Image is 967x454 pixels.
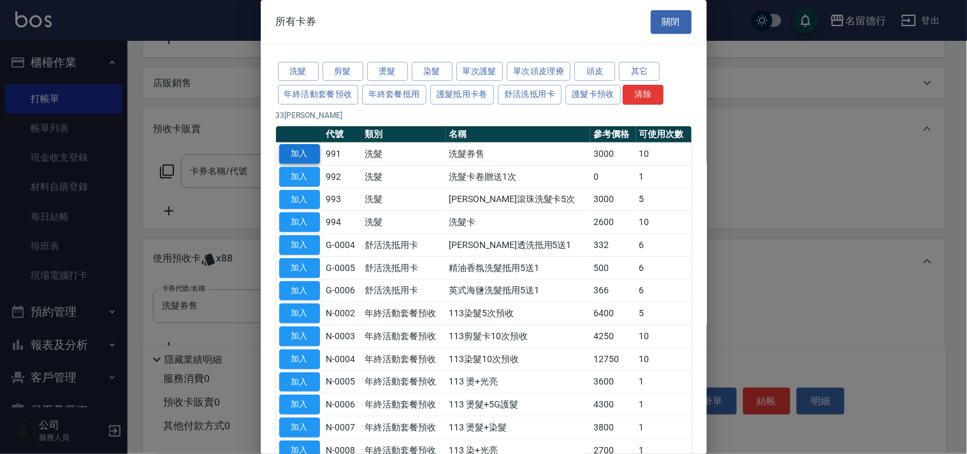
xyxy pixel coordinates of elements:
[278,62,319,82] button: 洗髮
[636,393,692,416] td: 1
[279,167,320,187] button: 加入
[362,85,426,105] button: 年終套餐抵用
[446,348,590,370] td: 113染髮10次預收
[446,211,590,234] td: 洗髮卡
[636,256,692,279] td: 6
[323,143,362,166] td: 991
[456,62,504,82] button: 單次護髮
[590,325,636,348] td: 4250
[323,416,362,439] td: N-0007
[636,165,692,188] td: 1
[565,85,621,105] button: 護髮卡預收
[279,326,320,346] button: 加入
[446,165,590,188] td: 洗髮卡卷贈送1次
[446,143,590,166] td: 洗髮券售
[636,188,692,211] td: 5
[636,211,692,234] td: 10
[361,165,446,188] td: 洗髮
[590,126,636,143] th: 參考價格
[323,256,362,279] td: G-0005
[590,348,636,370] td: 12750
[590,370,636,393] td: 3600
[278,85,359,105] button: 年終活動套餐預收
[590,279,636,302] td: 366
[279,144,320,164] button: 加入
[276,110,692,121] p: 33 [PERSON_NAME]
[323,279,362,302] td: G-0006
[590,188,636,211] td: 3000
[323,348,362,370] td: N-0004
[279,212,320,232] button: 加入
[590,416,636,439] td: 3800
[636,325,692,348] td: 10
[279,258,320,278] button: 加入
[361,211,446,234] td: 洗髮
[590,165,636,188] td: 0
[323,126,362,143] th: 代號
[590,211,636,234] td: 2600
[590,234,636,257] td: 332
[279,281,320,301] button: 加入
[446,126,590,143] th: 名稱
[361,393,446,416] td: 年終活動套餐預收
[323,62,363,82] button: 剪髮
[498,85,562,105] button: 舒活洗抵用卡
[446,370,590,393] td: 113 燙+光亮
[323,234,362,257] td: G-0004
[361,256,446,279] td: 舒活洗抵用卡
[279,304,320,323] button: 加入
[636,302,692,325] td: 5
[361,416,446,439] td: 年終活動套餐預收
[446,188,590,211] td: [PERSON_NAME]滾珠洗髮卡5次
[279,418,320,437] button: 加入
[446,325,590,348] td: 113剪髮卡10次預收
[361,234,446,257] td: 舒活洗抵用卡
[636,416,692,439] td: 1
[590,302,636,325] td: 6400
[412,62,453,82] button: 染髮
[636,126,692,143] th: 可使用次數
[590,393,636,416] td: 4300
[276,15,317,28] span: 所有卡券
[446,416,590,439] td: 113 燙髮+染髮
[636,143,692,166] td: 10
[574,62,615,82] button: 頭皮
[323,188,362,211] td: 993
[361,370,446,393] td: 年終活動套餐預收
[323,370,362,393] td: N-0005
[323,302,362,325] td: N-0002
[446,393,590,416] td: 113 燙髮+5G護髮
[623,85,664,105] button: 清除
[636,234,692,257] td: 6
[361,188,446,211] td: 洗髮
[361,126,446,143] th: 類別
[323,165,362,188] td: 992
[323,211,362,234] td: 994
[446,234,590,257] td: [PERSON_NAME]透洗抵用5送1
[590,256,636,279] td: 500
[446,279,590,302] td: 英式海鹽洗髮抵用5送1
[323,325,362,348] td: N-0003
[367,62,408,82] button: 燙髮
[446,302,590,325] td: 113染髮5次預收
[361,302,446,325] td: 年終活動套餐預收
[279,349,320,369] button: 加入
[361,348,446,370] td: 年終活動套餐預收
[279,372,320,392] button: 加入
[651,10,692,34] button: 關閉
[279,190,320,210] button: 加入
[361,279,446,302] td: 舒活洗抵用卡
[361,143,446,166] td: 洗髮
[430,85,494,105] button: 護髮抵用卡卷
[636,348,692,370] td: 10
[279,395,320,414] button: 加入
[279,235,320,255] button: 加入
[446,256,590,279] td: 精油香氛洗髮抵用5送1
[361,325,446,348] td: 年終活動套餐預收
[507,62,571,82] button: 單次頭皮理療
[619,62,660,82] button: 其它
[323,393,362,416] td: N-0006
[636,279,692,302] td: 6
[590,143,636,166] td: 3000
[636,370,692,393] td: 1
